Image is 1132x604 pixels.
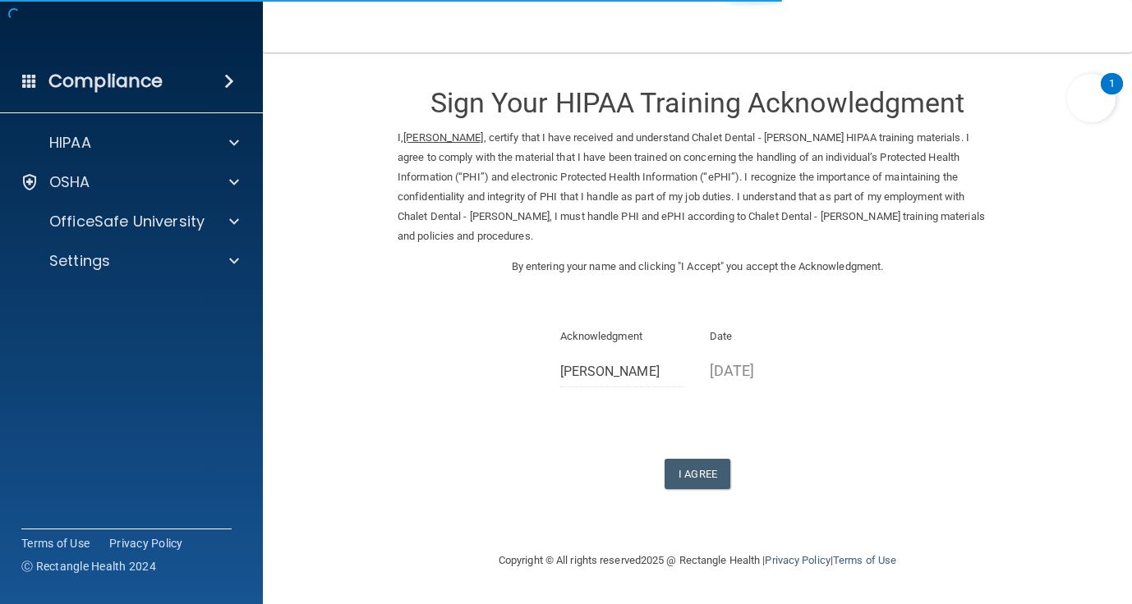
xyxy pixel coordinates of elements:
[20,172,239,192] a: OSHA
[48,70,163,93] h4: Compliance
[49,133,91,153] p: HIPAA
[49,212,205,231] p: OfficeSafe University
[403,131,483,144] ins: [PERSON_NAME]
[21,535,90,551] a: Terms of Use
[398,534,997,587] div: Copyright © All rights reserved 2025 @ Rectangle Health | |
[1109,84,1115,105] div: 1
[20,251,239,271] a: Settings
[20,212,239,231] a: OfficeSafe University
[49,251,110,271] p: Settings
[710,357,835,384] p: [DATE]
[1067,74,1116,122] button: Open Resource Center, 1 new notification
[49,172,90,192] p: OSHA
[560,327,686,346] p: Acknowledgment
[20,17,243,50] img: PMB logo
[20,133,239,153] a: HIPAA
[398,257,997,277] p: By entering your name and clicking "I Accept" you accept the Acknowledgment.
[765,554,830,566] a: Privacy Policy
[398,88,997,118] h3: Sign Your HIPAA Training Acknowledgment
[833,554,896,566] a: Terms of Use
[665,459,730,489] button: I Agree
[710,327,835,346] p: Date
[109,535,183,551] a: Privacy Policy
[398,128,997,246] p: I, , certify that I have received and understand Chalet Dental - [PERSON_NAME] HIPAA training mat...
[560,357,686,387] input: Full Name
[21,558,156,574] span: Ⓒ Rectangle Health 2024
